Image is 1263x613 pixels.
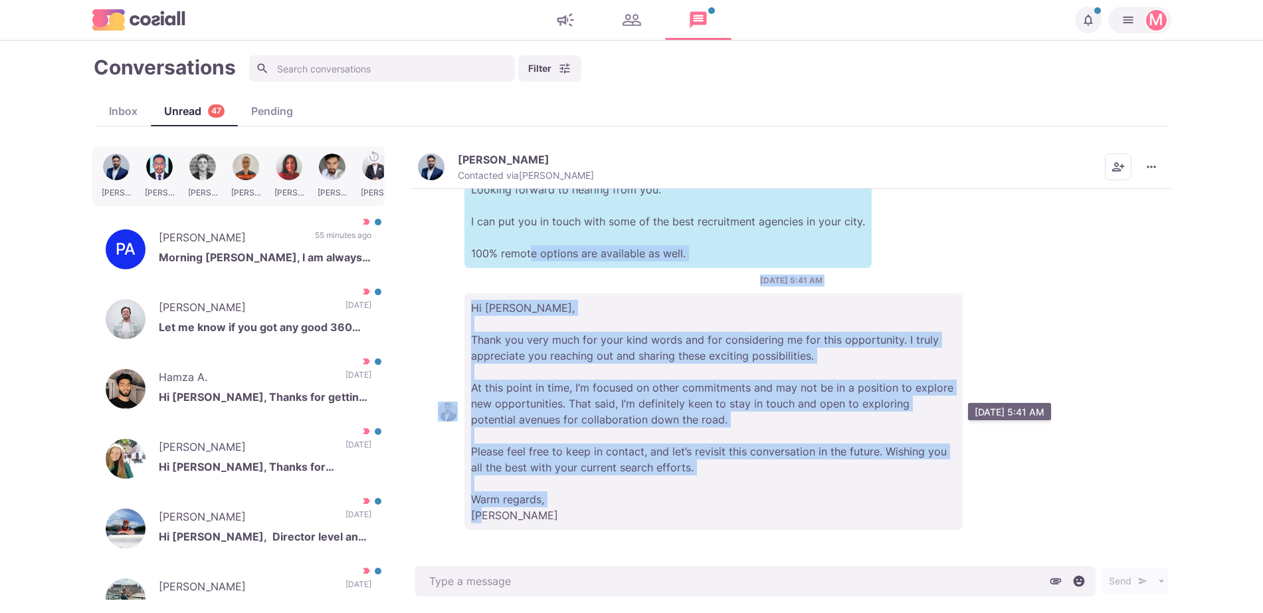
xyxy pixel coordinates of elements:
[94,55,236,79] h1: Conversations
[438,402,458,422] img: Bryan Ashwin
[151,103,238,119] div: Unread
[1149,12,1163,28] div: Martin
[345,369,371,389] p: [DATE]
[464,293,963,530] p: Hi [PERSON_NAME], Thank you very much for your kind words and for considering me for this opportu...
[159,229,302,249] p: [PERSON_NAME]
[418,153,594,182] button: Bryan Ashwin[PERSON_NAME]Contacted via[PERSON_NAME]
[345,509,371,529] p: [DATE]
[1105,154,1131,180] button: Add add contacts
[458,170,594,182] p: Contacted via [PERSON_NAME]
[418,154,444,180] img: Bryan Ashwin
[1075,7,1102,33] button: Notifications
[159,299,332,319] p: [PERSON_NAME]
[464,143,872,268] p: Hey [PERSON_NAME] Looking forward to hearing from you. I can put you in touch with some of the be...
[92,9,185,30] img: logo
[159,319,371,339] p: Let me know if you got any good 360 consultants
[159,369,332,389] p: Hamza A.
[345,299,371,319] p: [DATE]
[345,578,371,598] p: [DATE]
[106,369,146,409] img: Hamza A.
[159,578,332,598] p: [PERSON_NAME]
[116,241,136,257] div: Peter Anselmi
[458,153,549,166] p: [PERSON_NAME]
[1102,568,1154,594] button: Send
[159,439,332,459] p: [PERSON_NAME]
[238,103,306,119] div: Pending
[345,439,371,459] p: [DATE]
[159,529,371,549] p: Hi [PERSON_NAME], Director level and above happy to have a chat. Many thanks, Matt
[106,299,146,339] img: Sonny Dickinson
[249,55,515,82] input: Search conversations
[315,229,371,249] p: 55 minutes ago
[1108,7,1171,33] button: Martin
[159,509,332,529] p: [PERSON_NAME]
[96,103,151,119] div: Inbox
[1046,571,1066,591] button: Attach files
[1069,571,1089,591] button: Select emoji
[159,389,371,409] p: Hi [PERSON_NAME], Thanks for getting in touch - really appreciate you reaching out. I've attached...
[159,249,371,269] p: Morning [PERSON_NAME], I am always interested in learning about what opportunities are available....
[106,439,146,479] img: Monika Slionskyte
[159,459,371,479] p: Hi [PERSON_NAME], Thanks for reaching out. What roles you have available at the moment?
[106,509,146,549] img: Matthew K.
[760,275,823,287] p: [DATE] 5:41 AM
[211,105,221,118] p: 47
[518,55,581,82] button: Filter
[1138,154,1165,180] button: More menu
